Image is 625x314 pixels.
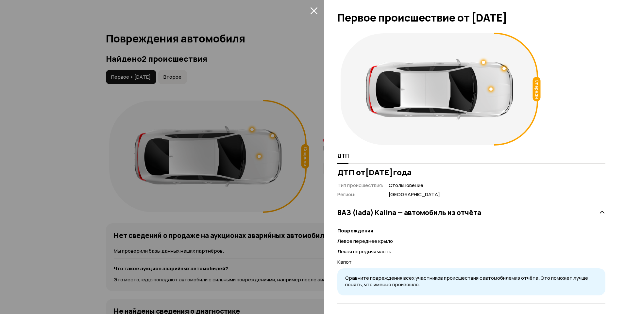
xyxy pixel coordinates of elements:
[337,182,383,189] span: Тип происшествия :
[337,208,481,217] h3: ВАЗ (lada) Kalina — автомобиль из отчёта
[345,275,588,288] span: Сравните повреждения всех участников происшествия с автомобилем из отчёта. Это поможет лучше поня...
[389,182,440,189] span: Столкновение
[337,238,605,245] p: Левое переднее крыло
[309,5,319,16] button: закрыть
[337,168,605,177] h3: ДТП от [DATE] года
[533,77,541,102] div: Спереди
[337,248,605,255] p: Левая передняя часть
[337,259,605,266] p: Капот
[389,191,440,198] span: [GEOGRAPHIC_DATA]
[337,152,349,159] span: ДТП
[337,227,373,234] strong: Повреждения
[337,191,356,198] span: Регион :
